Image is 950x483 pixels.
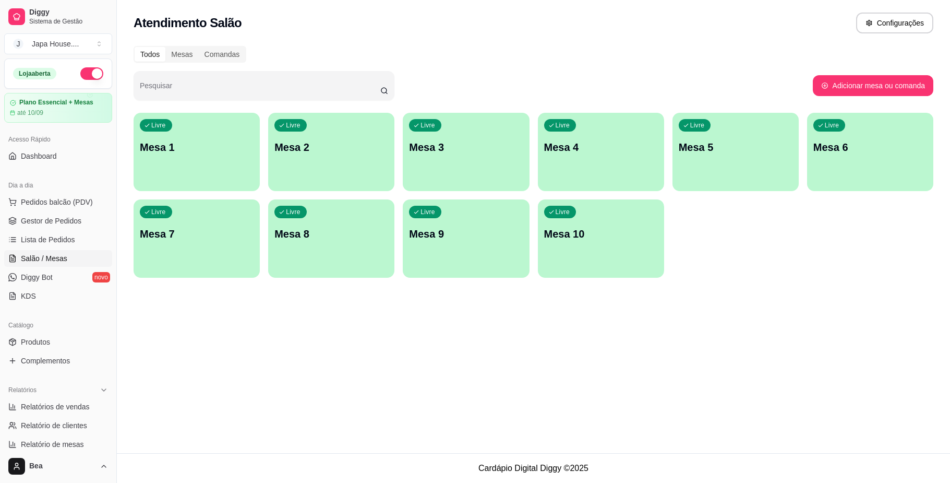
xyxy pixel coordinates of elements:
[4,352,112,369] a: Complementos
[4,417,112,434] a: Relatório de clientes
[140,140,254,155] p: Mesa 1
[29,8,108,17] span: Diggy
[21,439,84,450] span: Relatório de mesas
[21,216,81,226] span: Gestor de Pedidos
[21,356,70,366] span: Complementos
[135,47,165,62] div: Todos
[268,113,394,191] button: LivreMesa 2
[4,454,112,479] button: Bea
[4,398,112,415] a: Relatórios de vendas
[4,194,112,210] button: Pedidos balcão (PDV)
[21,337,50,347] span: Produtos
[80,67,103,80] button: Alterar Status
[140,227,254,241] p: Mesa 7
[151,121,166,129] p: Livre
[420,208,435,216] p: Livre
[29,462,95,471] span: Bea
[274,140,388,155] p: Mesa 2
[21,234,75,245] span: Lista de Pedidos
[4,213,112,229] a: Gestor de Pedidos
[403,113,529,191] button: LivreMesa 3
[286,121,300,129] p: Livre
[286,208,300,216] p: Livre
[420,121,435,129] p: Livre
[4,288,112,304] a: KDS
[13,68,56,79] div: Loja aberta
[274,227,388,241] p: Mesa 8
[134,113,260,191] button: LivreMesa 1
[4,177,112,194] div: Dia a dia
[690,121,705,129] p: Livre
[4,33,112,54] button: Select a team
[21,151,57,161] span: Dashboard
[544,140,658,155] p: Mesa 4
[538,199,664,278] button: LivreMesa 10
[140,85,380,95] input: Pesquisar
[4,250,112,267] a: Salão / Mesas
[13,39,23,49] span: J
[4,131,112,148] div: Acesso Rápido
[32,39,79,49] div: Japa House. ...
[4,148,112,164] a: Dashboard
[679,140,792,155] p: Mesa 5
[813,75,933,96] button: Adicionar mesa ou comanda
[21,253,67,264] span: Salão / Mesas
[134,15,242,31] h2: Atendimento Salão
[4,334,112,350] a: Produtos
[544,227,658,241] p: Mesa 10
[4,436,112,453] a: Relatório de mesas
[19,99,93,107] article: Plano Essencial + Mesas
[21,420,87,431] span: Relatório de clientes
[403,199,529,278] button: LivreMesa 9
[117,453,950,483] footer: Cardápio Digital Diggy © 2025
[29,17,108,26] span: Sistema de Gestão
[268,199,394,278] button: LivreMesa 8
[4,317,112,334] div: Catálogo
[409,140,523,155] p: Mesa 3
[21,402,90,412] span: Relatórios de vendas
[825,121,839,129] p: Livre
[4,231,112,248] a: Lista de Pedidos
[4,269,112,286] a: Diggy Botnovo
[8,386,37,394] span: Relatórios
[151,208,166,216] p: Livre
[21,291,36,301] span: KDS
[856,13,933,33] button: Configurações
[556,121,570,129] p: Livre
[409,227,523,241] p: Mesa 9
[556,208,570,216] p: Livre
[21,197,93,207] span: Pedidos balcão (PDV)
[17,109,43,117] article: até 10/09
[538,113,664,191] button: LivreMesa 4
[807,113,933,191] button: LivreMesa 6
[4,93,112,123] a: Plano Essencial + Mesasaté 10/09
[4,4,112,29] a: DiggySistema de Gestão
[165,47,198,62] div: Mesas
[134,199,260,278] button: LivreMesa 7
[813,140,927,155] p: Mesa 6
[672,113,799,191] button: LivreMesa 5
[199,47,246,62] div: Comandas
[21,272,53,282] span: Diggy Bot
